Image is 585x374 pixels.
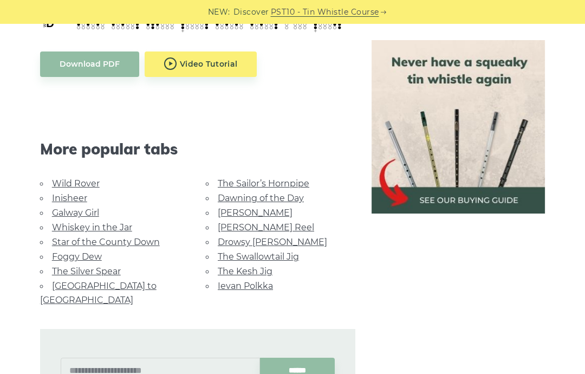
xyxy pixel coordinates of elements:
[218,252,299,262] a: The Swallowtail Jig
[233,6,269,18] span: Discover
[218,266,272,276] a: The Kesh Jig
[52,178,100,189] a: Wild Rover
[52,252,102,262] a: Foggy Dew
[52,222,132,233] a: Whiskey in the Jar
[52,208,99,218] a: Galway Girl
[40,140,356,158] span: More popular tabs
[218,281,273,291] a: Ievan Polkka
[52,193,87,203] a: Inisheer
[52,266,121,276] a: The Silver Spear
[271,6,379,18] a: PST10 - Tin Whistle Course
[372,40,545,214] img: tin whistle buying guide
[40,51,139,77] a: Download PDF
[208,6,230,18] span: NEW:
[218,208,292,218] a: [PERSON_NAME]
[145,51,257,77] a: Video Tutorial
[218,237,327,247] a: Drowsy [PERSON_NAME]
[218,178,309,189] a: The Sailor’s Hornpipe
[52,237,160,247] a: Star of the County Down
[218,193,304,203] a: Dawning of the Day
[218,222,314,233] a: [PERSON_NAME] Reel
[40,281,157,305] a: [GEOGRAPHIC_DATA] to [GEOGRAPHIC_DATA]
